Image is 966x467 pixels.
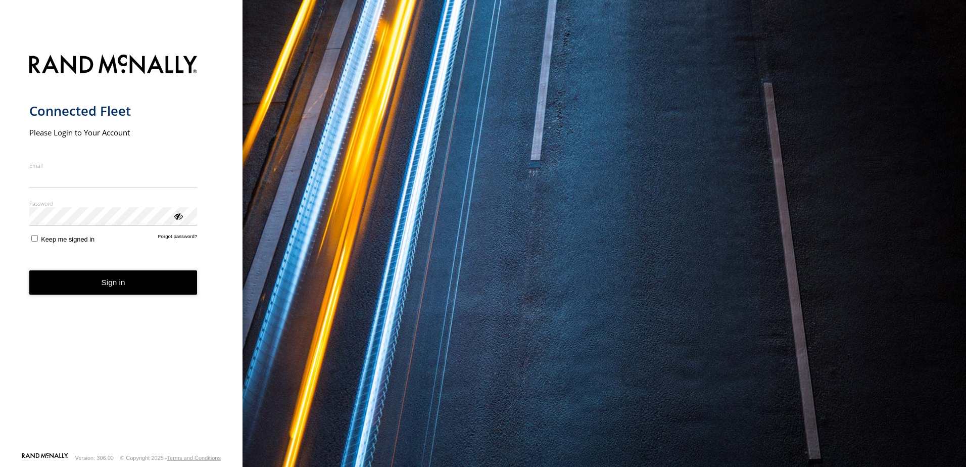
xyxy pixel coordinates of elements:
[29,127,198,137] h2: Please Login to Your Account
[29,103,198,119] h1: Connected Fleet
[31,235,38,242] input: Keep me signed in
[75,455,114,461] div: Version: 306.00
[29,49,214,452] form: main
[29,53,198,78] img: Rand McNally
[29,162,198,169] label: Email
[158,233,198,243] a: Forgot password?
[29,200,198,207] label: Password
[41,236,94,243] span: Keep me signed in
[29,270,198,295] button: Sign in
[120,455,221,461] div: © Copyright 2025 -
[167,455,221,461] a: Terms and Conditions
[22,453,68,463] a: Visit our Website
[173,211,183,221] div: ViewPassword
